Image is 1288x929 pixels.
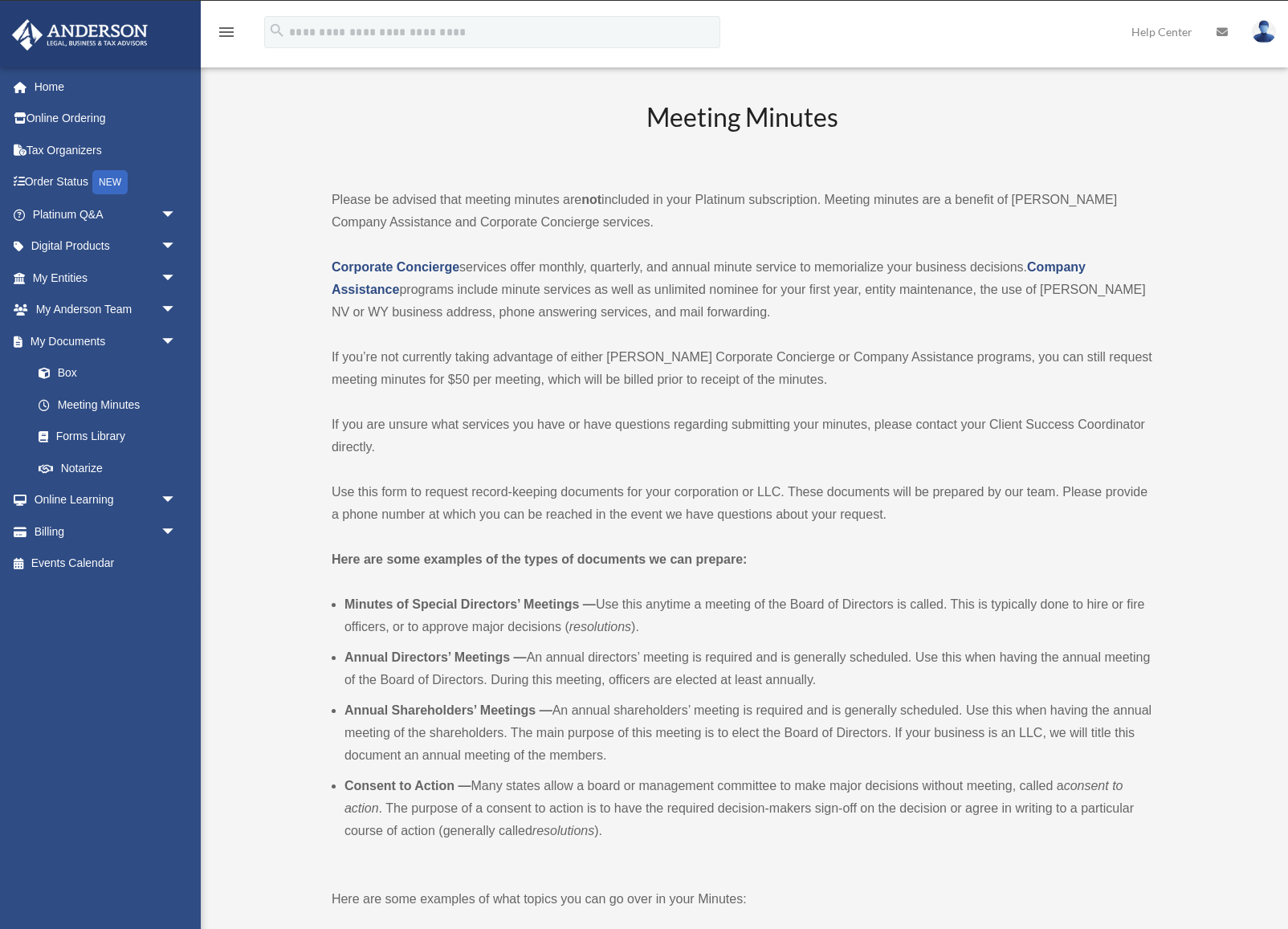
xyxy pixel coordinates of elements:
[217,22,236,42] i: menu
[344,703,552,717] b: Annual Shareholders’ Meetings —
[161,515,193,548] span: arrow_drop_down
[11,294,201,326] a: My Anderson Teamarrow_drop_down
[344,597,596,611] b: Minutes of Special Directors’ Meetings —
[332,414,1153,458] p: If you are unsure what services you have or have questions regarding submitting your minutes, ple...
[332,481,1153,526] p: Use this form to request record-keeping documents for your corporation or LLC. These documents wi...
[22,421,201,453] a: Forms Library
[332,256,1153,324] p: services offer monthly, quarterly, and annual minute service to memorialize your business decisio...
[332,260,459,274] a: Corporate Concierge
[22,357,201,389] a: Box
[268,22,286,39] i: search
[344,779,471,793] b: Consent to Action —
[332,189,1153,234] p: Please be advised that meeting minutes are included in your Platinum subscription. Meeting minute...
[161,230,193,263] span: arrow_drop_down
[344,646,1153,691] li: An annual directors’ meeting is required and is generally scheduled. Use this when having the ann...
[332,552,748,566] strong: Here are some examples of the types of documents we can prepare:
[11,103,201,135] a: Online Ordering
[1064,779,1123,793] em: consent to
[532,824,594,837] em: resolutions
[11,230,201,263] a: Digital Productsarrow_drop_down
[344,593,1153,638] li: Use this anytime a meeting of the Board of Directors is called. This is typically done to hire or...
[332,888,1153,911] p: Here are some examples of what topics you can go over in your Minutes:
[332,346,1153,391] p: If you’re not currently taking advantage of either [PERSON_NAME] Corporate Concierge or Company A...
[161,325,193,358] span: arrow_drop_down
[11,134,201,166] a: Tax Organizers
[11,515,201,548] a: Billingarrow_drop_down
[161,484,193,517] span: arrow_drop_down
[332,100,1153,166] h2: Meeting Minutes
[11,71,201,103] a: Home
[22,452,201,484] a: Notarize
[344,775,1153,842] li: Many states allow a board or management committee to make major decisions without meeting, called...
[581,193,601,206] strong: not
[11,262,201,294] a: My Entitiesarrow_drop_down
[11,484,201,516] a: Online Learningarrow_drop_down
[11,325,201,357] a: My Documentsarrow_drop_down
[161,294,193,327] span: arrow_drop_down
[569,620,631,634] em: resolutions
[332,260,1086,296] a: Company Assistance
[11,548,201,580] a: Events Calendar
[11,166,201,199] a: Order StatusNEW
[161,262,193,295] span: arrow_drop_down
[7,19,153,51] img: Anderson Advisors Platinum Portal
[22,389,193,421] a: Meeting Minutes
[161,198,193,231] span: arrow_drop_down
[217,28,236,42] a: menu
[344,699,1153,767] li: An annual shareholders’ meeting is required and is generally scheduled. Use this when having the ...
[344,801,379,815] em: action
[92,170,128,194] div: NEW
[11,198,201,230] a: Platinum Q&Aarrow_drop_down
[344,650,527,664] b: Annual Directors’ Meetings —
[1252,20,1276,43] img: User Pic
